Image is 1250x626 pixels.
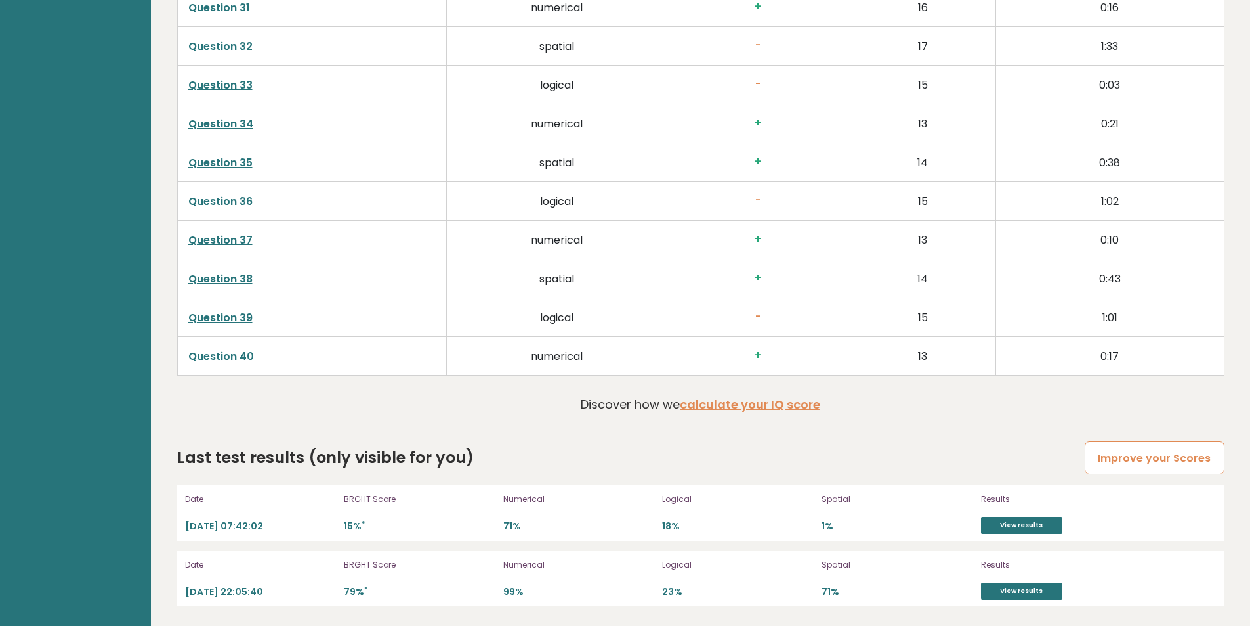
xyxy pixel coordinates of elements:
[678,271,839,285] h3: +
[850,259,995,298] td: 14
[822,586,973,598] p: 71%
[503,520,655,533] p: 71%
[447,337,667,376] td: numerical
[662,520,814,533] p: 18%
[188,310,253,325] a: Question 39
[678,194,839,208] h3: -
[678,233,839,246] h3: +
[678,310,839,324] h3: -
[662,586,814,598] p: 23%
[850,66,995,104] td: 15
[662,559,814,571] p: Logical
[185,520,337,533] p: [DATE] 07:42:02
[503,559,655,571] p: Numerical
[447,27,667,66] td: spatial
[188,233,253,248] a: Question 37
[185,493,337,505] p: Date
[177,446,474,470] h2: Last test results (only visible for you)
[995,104,1224,143] td: 0:21
[678,155,839,169] h3: +
[981,583,1062,600] a: View results
[344,586,495,598] p: 79%
[995,182,1224,221] td: 1:02
[850,104,995,143] td: 13
[447,259,667,298] td: spatial
[503,586,655,598] p: 99%
[995,143,1224,182] td: 0:38
[850,221,995,259] td: 13
[995,66,1224,104] td: 0:03
[822,493,973,505] p: Spatial
[981,493,1119,505] p: Results
[185,559,337,571] p: Date
[995,27,1224,66] td: 1:33
[678,39,839,53] h3: -
[188,271,253,286] a: Question 38
[680,396,820,413] a: calculate your IQ score
[188,116,253,131] a: Question 34
[850,298,995,337] td: 15
[188,349,254,364] a: Question 40
[678,78,839,91] h3: -
[344,520,495,533] p: 15%
[850,27,995,66] td: 17
[850,143,995,182] td: 14
[678,349,839,363] h3: +
[850,337,995,376] td: 13
[344,559,495,571] p: BRGHT Score
[981,517,1062,534] a: View results
[850,182,995,221] td: 15
[822,520,973,533] p: 1%
[188,155,253,170] a: Question 35
[185,586,337,598] p: [DATE] 22:05:40
[662,493,814,505] p: Logical
[447,104,667,143] td: numerical
[995,337,1224,376] td: 0:17
[447,143,667,182] td: spatial
[995,259,1224,298] td: 0:43
[447,221,667,259] td: numerical
[581,395,820,413] p: Discover how we
[678,116,839,130] h3: +
[344,493,495,505] p: BRGHT Score
[1085,441,1224,475] a: Improve your Scores
[822,559,973,571] p: Spatial
[188,194,253,209] a: Question 36
[503,493,655,505] p: Numerical
[981,559,1119,571] p: Results
[447,298,667,337] td: logical
[188,78,253,93] a: Question 33
[447,182,667,221] td: logical
[995,221,1224,259] td: 0:10
[447,66,667,104] td: logical
[188,39,253,54] a: Question 32
[995,298,1224,337] td: 1:01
